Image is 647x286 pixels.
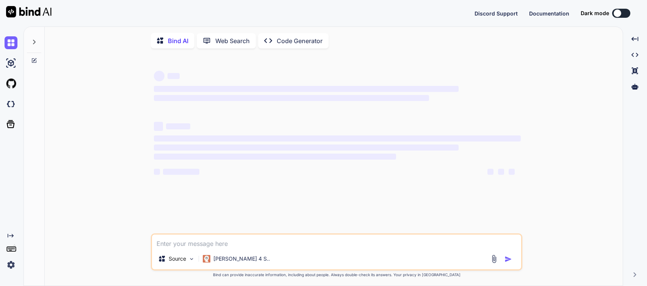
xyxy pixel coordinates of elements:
img: githubLight [5,77,17,90]
p: Source [169,255,186,263]
p: Bind AI [168,36,188,45]
img: darkCloudIdeIcon [5,98,17,110]
img: chat [5,36,17,49]
img: Bind AI [6,6,52,17]
button: Discord Support [475,9,518,17]
span: ‌ [163,169,199,175]
span: Dark mode [581,9,609,17]
span: Discord Support [475,10,518,17]
p: Web Search [215,36,250,45]
img: Claude 4 Sonnet [203,255,210,263]
span: Documentation [529,10,569,17]
img: attachment [490,255,498,263]
span: ‌ [154,95,429,101]
button: Documentation [529,9,569,17]
img: settings [5,258,17,271]
p: [PERSON_NAME] 4 S.. [213,255,270,263]
span: ‌ [154,154,396,160]
span: ‌ [166,123,190,129]
p: Code Generator [277,36,323,45]
img: Pick Models [188,256,195,262]
span: ‌ [498,169,504,175]
span: ‌ [154,169,160,175]
span: ‌ [154,86,458,92]
span: ‌ [154,135,521,141]
span: ‌ [509,169,515,175]
span: ‌ [168,73,180,79]
span: ‌ [154,71,164,81]
span: ‌ [487,169,493,175]
img: icon [504,255,512,263]
span: ‌ [154,145,458,151]
img: ai-studio [5,57,17,70]
span: ‌ [154,122,163,131]
p: Bind can provide inaccurate information, including about people. Always double-check its answers.... [151,272,522,278]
